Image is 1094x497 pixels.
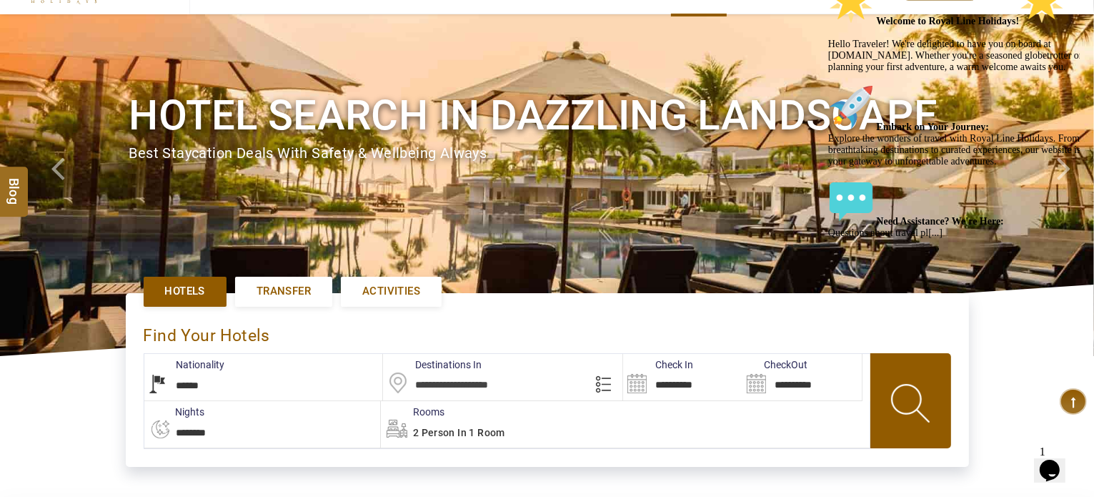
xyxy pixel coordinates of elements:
a: Transfer [235,277,332,306]
div: Best Staycation Deals with safety & wellbeing always [129,143,965,164]
strong: Embark on Your Journey: [54,149,167,159]
img: :speech_balloon: [6,206,51,252]
span: Activities [362,284,420,299]
div: Find Your Hotels [144,311,951,353]
input: Search [623,354,742,400]
div: 🌟 Welcome to Royal Line Holidays!🌟Hello Traveler! We're delighted to have you on board at [DOMAIN... [6,6,263,266]
label: Rooms [381,405,444,419]
label: Destinations In [383,358,482,372]
label: Nationality [144,358,225,372]
iframe: chat widget [1034,440,1080,483]
a: Activities [341,277,442,306]
strong: Need Assistance? We're Here: [54,243,181,254]
label: Check In [623,358,693,372]
a: Hotels [144,277,227,306]
h1: Hotel search in dazzling landscape [129,89,965,142]
span: 2 Person in 1 Room [413,427,505,438]
label: CheckOut [742,358,807,372]
strong: Welcome to Royal Line Holidays! [54,43,243,54]
img: :rocket: [6,112,51,157]
img: :star2: [197,6,242,51]
label: nights [144,405,205,419]
span: Transfer [257,284,311,299]
img: :star2: [6,6,51,51]
span: Hello Traveler! We're delighted to have you on board at [DOMAIN_NAME]. Whether you're a seasoned ... [6,43,260,265]
input: Search [742,354,862,400]
span: Hotels [165,284,205,299]
span: Blog [5,178,24,190]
